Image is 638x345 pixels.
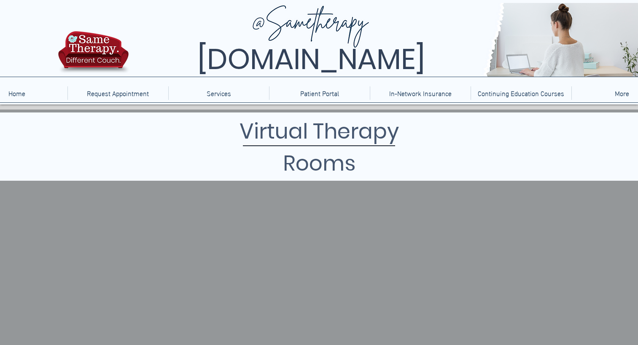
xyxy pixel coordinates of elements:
[83,86,153,100] p: Request Appointment
[168,86,269,100] div: Services
[385,86,456,100] p: In-Network Insurance
[67,86,168,100] a: Request Appointment
[191,115,447,179] h1: Virtual Therapy Rooms
[4,86,30,100] p: Home
[197,39,425,79] span: [DOMAIN_NAME]
[611,86,633,100] p: More
[296,86,343,100] p: Patient Portal
[474,86,568,100] p: Continuing Education Courses
[202,86,235,100] p: Services
[56,30,131,80] img: TBH.US
[269,86,370,100] a: Patient Portal
[471,86,571,100] a: Continuing Education Courses
[370,86,471,100] a: In-Network Insurance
